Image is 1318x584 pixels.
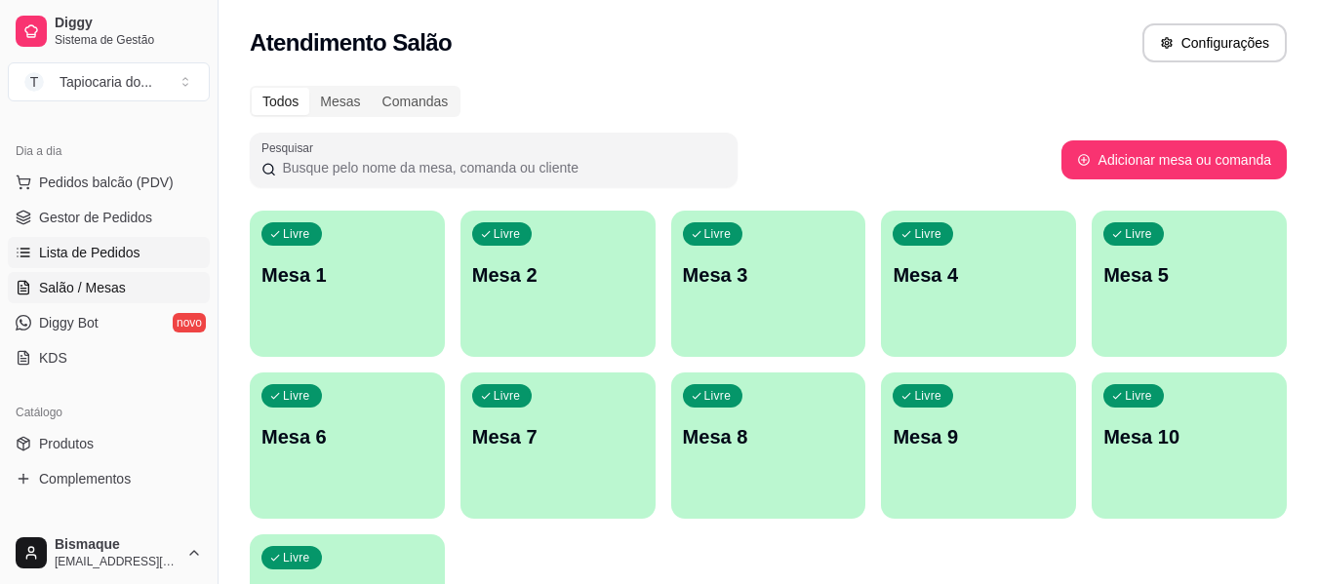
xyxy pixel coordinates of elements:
span: Diggy [55,15,202,32]
button: LivreMesa 8 [671,372,866,519]
a: Gestor de Pedidos [8,202,210,233]
a: KDS [8,342,210,373]
button: LivreMesa 10 [1092,372,1287,519]
div: Comandas [372,88,459,115]
div: Mesas [309,88,371,115]
button: LivreMesa 9 [881,372,1076,519]
p: Livre [494,388,521,404]
p: Livre [914,226,941,242]
span: Pedidos balcão (PDV) [39,173,174,192]
button: Configurações [1142,23,1287,62]
span: T [24,72,44,92]
p: Livre [914,388,941,404]
p: Livre [1125,388,1152,404]
p: Livre [704,388,732,404]
p: Mesa 7 [472,423,644,450]
p: Mesa 6 [261,423,433,450]
p: Mesa 5 [1103,261,1275,289]
p: Livre [1125,226,1152,242]
button: Adicionar mesa ou comanda [1061,140,1287,179]
div: Catálogo [8,397,210,428]
span: [EMAIL_ADDRESS][DOMAIN_NAME] [55,554,179,569]
p: Mesa 4 [893,261,1064,289]
span: Sistema de Gestão [55,32,202,48]
button: LivreMesa 1 [250,211,445,357]
p: Livre [704,226,732,242]
a: Lista de Pedidos [8,237,210,268]
button: Pedidos balcão (PDV) [8,167,210,198]
span: Gestor de Pedidos [39,208,152,227]
div: Dia a dia [8,136,210,167]
p: Mesa 3 [683,261,855,289]
span: Diggy Bot [39,313,99,332]
button: LivreMesa 6 [250,372,445,519]
button: Select a team [8,62,210,101]
p: Livre [283,226,310,242]
input: Pesquisar [276,158,726,177]
a: DiggySistema de Gestão [8,8,210,55]
div: Tapiocaria do ... [60,72,152,92]
button: LivreMesa 7 [460,372,656,519]
p: Livre [283,550,310,565]
span: Lista de Pedidos [39,243,140,262]
span: Complementos [39,469,131,488]
div: Todos [252,88,309,115]
p: Mesa 10 [1103,423,1275,450]
h2: Atendimento Salão [250,27,452,58]
a: Produtos [8,428,210,459]
button: LivreMesa 5 [1092,211,1287,357]
button: LivreMesa 4 [881,211,1076,357]
button: Bismaque[EMAIL_ADDRESS][DOMAIN_NAME] [8,529,210,576]
p: Mesa 1 [261,261,433,289]
p: Mesa 8 [683,423,855,450]
p: Mesa 2 [472,261,644,289]
p: Mesa 9 [893,423,1064,450]
span: Produtos [39,434,94,453]
span: Salão / Mesas [39,278,126,297]
span: Bismaque [55,536,179,554]
p: Livre [283,388,310,404]
label: Pesquisar [261,139,320,156]
a: Salão / Mesas [8,272,210,303]
a: Diggy Botnovo [8,307,210,338]
button: LivreMesa 3 [671,211,866,357]
p: Livre [494,226,521,242]
span: KDS [39,348,67,368]
a: Complementos [8,463,210,494]
button: LivreMesa 2 [460,211,656,357]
